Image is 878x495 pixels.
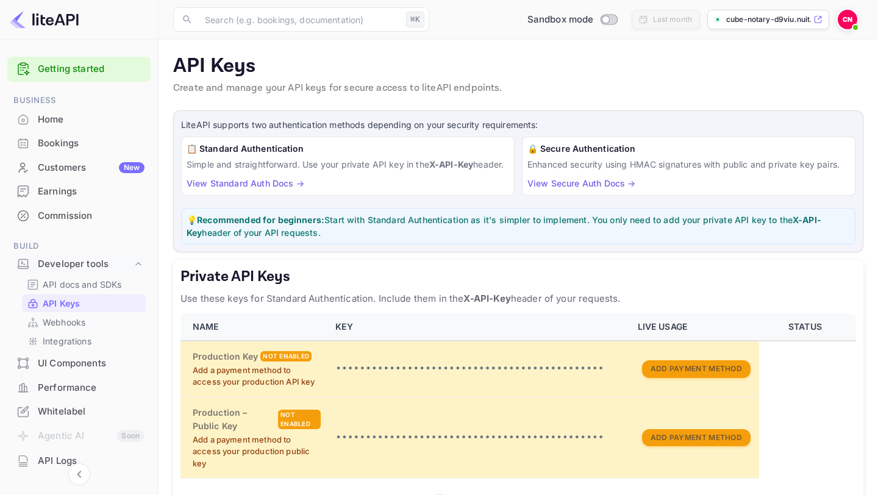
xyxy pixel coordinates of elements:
[7,400,151,424] div: Whitelabel
[187,142,509,155] h6: 📋 Standard Authentication
[642,360,751,378] button: Add Payment Method
[193,365,321,388] p: Add a payment method to access your production API key
[22,313,146,331] div: Webhooks
[7,132,151,155] div: Bookings
[523,13,622,27] div: Switch to Production mode
[7,254,151,275] div: Developer tools
[38,113,145,127] div: Home
[759,313,856,341] th: STATUS
[335,430,623,445] p: •••••••••••••••••••••••••••••••••••••••••••••
[181,118,855,132] p: LiteAPI supports two authentication methods depending on your security requirements:
[642,363,751,373] a: Add Payment Method
[7,400,151,422] a: Whitelabel
[38,454,145,468] div: API Logs
[27,278,141,291] a: API docs and SDKs
[38,257,132,271] div: Developer tools
[7,132,151,154] a: Bookings
[642,429,751,447] button: Add Payment Method
[7,240,151,253] span: Build
[7,94,151,107] span: Business
[278,410,321,429] div: Not enabled
[527,142,850,155] h6: 🔒 Secure Authentication
[22,276,146,293] div: API docs and SDKs
[7,449,151,472] a: API Logs
[328,313,630,341] th: KEY
[406,12,424,27] div: ⌘K
[173,81,863,96] p: Create and manage your API keys for secure access to liteAPI endpoints.
[7,57,151,82] div: Getting started
[7,352,151,374] a: UI Components
[7,204,151,227] a: Commission
[187,213,850,239] p: 💡 Start with Standard Authentication as it's simpler to implement. You only need to add your priv...
[187,178,304,188] a: View Standard Auth Docs →
[335,361,623,376] p: •••••••••••••••••••••••••••••••••••••••••••••
[38,161,145,175] div: Customers
[463,293,510,304] strong: X-API-Key
[38,137,145,151] div: Bookings
[119,162,145,173] div: New
[7,180,151,202] a: Earnings
[38,185,145,199] div: Earnings
[43,278,122,291] p: API docs and SDKs
[193,434,321,470] p: Add a payment method to access your production public key
[68,463,90,485] button: Collapse navigation
[38,209,145,223] div: Commission
[7,204,151,228] div: Commission
[260,351,312,361] div: Not enabled
[630,313,759,341] th: LIVE USAGE
[838,10,857,29] img: Cube Notary
[43,297,80,310] p: API Keys
[27,297,141,310] a: API Keys
[187,158,509,171] p: Simple and straightforward. Use your private API key in the header.
[38,405,145,419] div: Whitelabel
[43,335,91,347] p: Integrations
[38,62,145,76] a: Getting started
[180,313,328,341] th: NAME
[7,156,151,180] div: CustomersNew
[7,108,151,132] div: Home
[173,54,863,79] p: API Keys
[180,291,856,306] p: Use these keys for Standard Authentication. Include them in the header of your requests.
[7,376,151,399] a: Performance
[429,159,473,169] strong: X-API-Key
[7,108,151,130] a: Home
[187,215,821,238] strong: X-API-Key
[7,376,151,400] div: Performance
[180,267,856,287] h5: Private API Keys
[38,381,145,395] div: Performance
[527,158,850,171] p: Enhanced security using HMAC signatures with public and private key pairs.
[527,178,635,188] a: View Secure Auth Docs →
[7,180,151,204] div: Earnings
[642,432,751,442] a: Add Payment Method
[7,352,151,376] div: UI Components
[193,350,258,363] h6: Production Key
[7,449,151,473] div: API Logs
[10,10,79,29] img: LiteAPI logo
[27,335,141,347] a: Integrations
[38,357,145,371] div: UI Components
[653,14,693,25] div: Last month
[726,14,811,25] p: cube-notary-d9viu.nuit...
[193,406,276,433] h6: Production – Public Key
[527,13,594,27] span: Sandbox mode
[198,7,401,32] input: Search (e.g. bookings, documentation)
[197,215,324,225] strong: Recommended for beginners:
[22,294,146,312] div: API Keys
[43,316,85,329] p: Webhooks
[7,156,151,179] a: CustomersNew
[27,316,141,329] a: Webhooks
[22,332,146,350] div: Integrations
